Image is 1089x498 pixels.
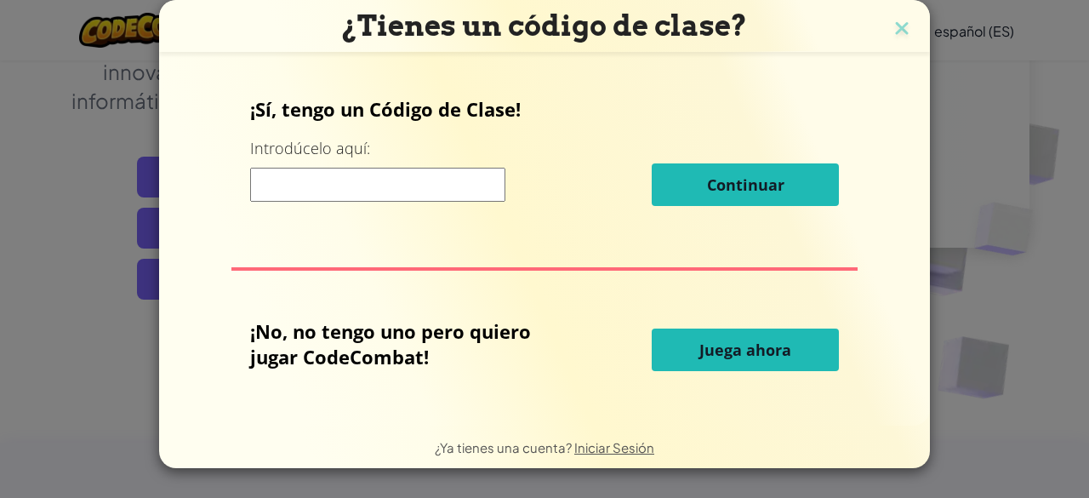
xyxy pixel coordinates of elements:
a: Iniciar Sesión [574,439,654,455]
span: Juega ahora [699,340,791,360]
p: ¡Sí, tengo un Código de Clase! [250,96,840,122]
span: ¿Ya tienes una cuenta? [435,439,574,455]
span: ¿Tienes un código de clase? [342,9,747,43]
span: Continuar [707,175,784,195]
button: Juega ahora [652,329,839,371]
button: Continuar [652,163,839,206]
label: Introdúcelo aquí: [250,138,370,159]
img: close icon [891,17,913,43]
p: ¡No, no tengo uno pero quiero jugar CodeCombat! [250,318,567,369]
